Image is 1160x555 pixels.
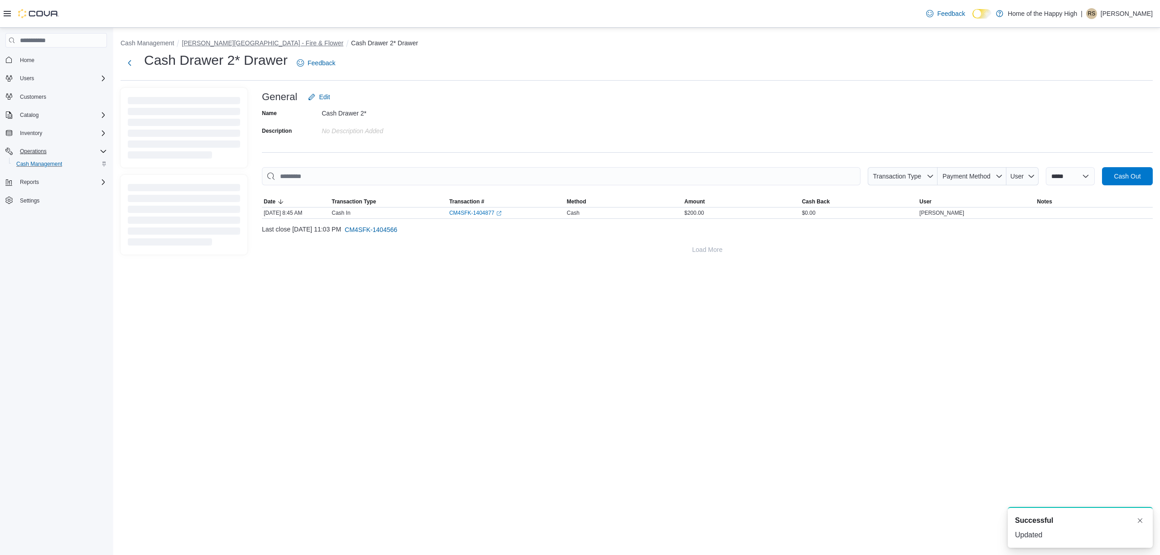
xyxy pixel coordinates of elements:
[16,146,107,157] span: Operations
[802,198,830,205] span: Cash Back
[16,73,38,84] button: Users
[919,198,932,205] span: User
[121,39,1153,49] nav: An example of EuiBreadcrumbs
[13,159,66,169] a: Cash Management
[1015,530,1145,541] div: Updated
[692,245,723,254] span: Load More
[1101,8,1153,19] p: [PERSON_NAME]
[304,88,333,106] button: Edit
[868,167,938,185] button: Transaction Type
[20,93,46,101] span: Customers
[682,196,800,207] button: Amount
[20,197,39,204] span: Settings
[262,167,860,185] input: This is a search bar. As you type, the results lower in the page will automatically filter.
[5,49,107,231] nav: Complex example
[262,196,330,207] button: Date
[20,111,39,119] span: Catalog
[18,9,59,18] img: Cova
[20,179,39,186] span: Reports
[264,198,275,205] span: Date
[1088,8,1096,19] span: RS
[2,176,111,188] button: Reports
[16,110,42,121] button: Catalog
[182,39,343,47] button: [PERSON_NAME][GEOGRAPHIC_DATA] - Fire & Flower
[684,209,704,217] span: $200.00
[1086,8,1097,19] div: Rachel Snelgrove
[449,209,501,217] a: CM4SFK-1404877External link
[262,241,1153,259] button: Load More
[16,146,50,157] button: Operations
[128,186,240,247] span: Loading
[262,110,277,117] label: Name
[942,173,991,180] span: Payment Method
[2,90,111,103] button: Customers
[16,195,43,206] a: Settings
[322,124,443,135] div: No Description added
[144,51,288,69] h1: Cash Drawer 2* Drawer
[1102,167,1153,185] button: Cash Out
[918,196,1035,207] button: User
[16,55,38,66] a: Home
[2,53,111,66] button: Home
[16,177,43,188] button: Reports
[16,110,107,121] span: Catalog
[308,58,335,68] span: Feedback
[567,209,580,217] span: Cash
[972,9,991,19] input: Dark Mode
[345,225,397,234] span: CM4SFK-1404566
[684,198,705,205] span: Amount
[16,91,107,102] span: Customers
[565,196,682,207] button: Method
[2,145,111,158] button: Operations
[1037,198,1052,205] span: Notes
[1035,196,1153,207] button: Notes
[262,221,1153,239] div: Last close [DATE] 11:03 PM
[121,39,174,47] button: Cash Management
[496,211,502,216] svg: External link
[16,160,62,168] span: Cash Management
[919,209,964,217] span: [PERSON_NAME]
[20,75,34,82] span: Users
[16,92,50,102] a: Customers
[293,54,339,72] a: Feedback
[351,39,418,47] button: Cash Drawer 2* Drawer
[262,127,292,135] label: Description
[16,128,107,139] span: Inventory
[1015,515,1053,526] span: Successful
[2,72,111,85] button: Users
[13,159,107,169] span: Cash Management
[16,177,107,188] span: Reports
[1015,515,1145,526] div: Notification
[873,173,921,180] span: Transaction Type
[1008,8,1077,19] p: Home of the Happy High
[20,148,47,155] span: Operations
[341,221,401,239] button: CM4SFK-1404566
[1114,172,1141,181] span: Cash Out
[1006,167,1039,185] button: User
[923,5,968,23] a: Feedback
[16,54,107,65] span: Home
[1081,8,1083,19] p: |
[16,128,46,139] button: Inventory
[449,198,484,205] span: Transaction #
[262,92,297,102] h3: General
[2,127,111,140] button: Inventory
[332,198,376,205] span: Transaction Type
[319,92,330,101] span: Edit
[938,167,1006,185] button: Payment Method
[128,99,240,160] span: Loading
[800,208,918,218] div: $0.00
[1135,515,1145,526] button: Dismiss toast
[262,208,330,218] div: [DATE] 8:45 AM
[322,106,443,117] div: Cash Drawer 2*
[332,209,350,217] p: Cash In
[2,109,111,121] button: Catalog
[121,54,139,72] button: Next
[16,195,107,206] span: Settings
[16,73,107,84] span: Users
[937,9,965,18] span: Feedback
[567,198,586,205] span: Method
[20,57,34,64] span: Home
[330,196,447,207] button: Transaction Type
